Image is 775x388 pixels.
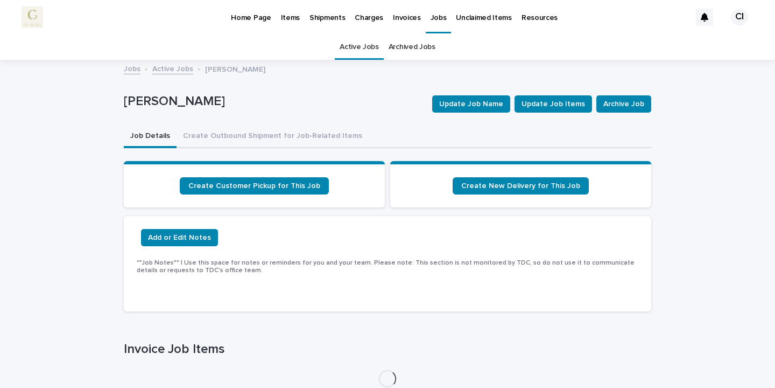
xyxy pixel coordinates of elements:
[461,182,580,190] span: Create New Delivery for This Job
[137,260,635,274] span: **Job Notes** | Use this space for notes or reminders for you and your team. Please note: This se...
[124,62,140,74] a: Jobs
[141,229,218,246] button: Add or Edit Notes
[515,95,592,113] button: Update Job Items
[152,62,193,74] a: Active Jobs
[177,126,369,148] button: Create Outbound Shipment for Job-Related Items
[596,95,651,113] button: Archive Job
[124,94,424,109] p: [PERSON_NAME]
[522,99,585,109] span: Update Job Items
[432,95,510,113] button: Update Job Name
[340,34,379,60] a: Active Jobs
[148,232,211,243] span: Add or Edit Notes
[389,34,435,60] a: Archived Jobs
[731,9,748,26] div: CI
[22,6,43,28] img: 5QTIH_mjCc6vMKLy5kfOE-tMmauEduFruF-OAsbpu1c
[180,177,329,195] a: Create Customer Pickup for This Job
[124,342,651,357] h1: Invoice Job Items
[453,177,589,195] a: Create New Delivery for This Job
[205,63,265,74] p: [PERSON_NAME]
[439,99,503,109] span: Update Job Name
[124,126,177,148] button: Job Details
[188,182,320,190] span: Create Customer Pickup for This Job
[603,99,644,109] span: Archive Job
